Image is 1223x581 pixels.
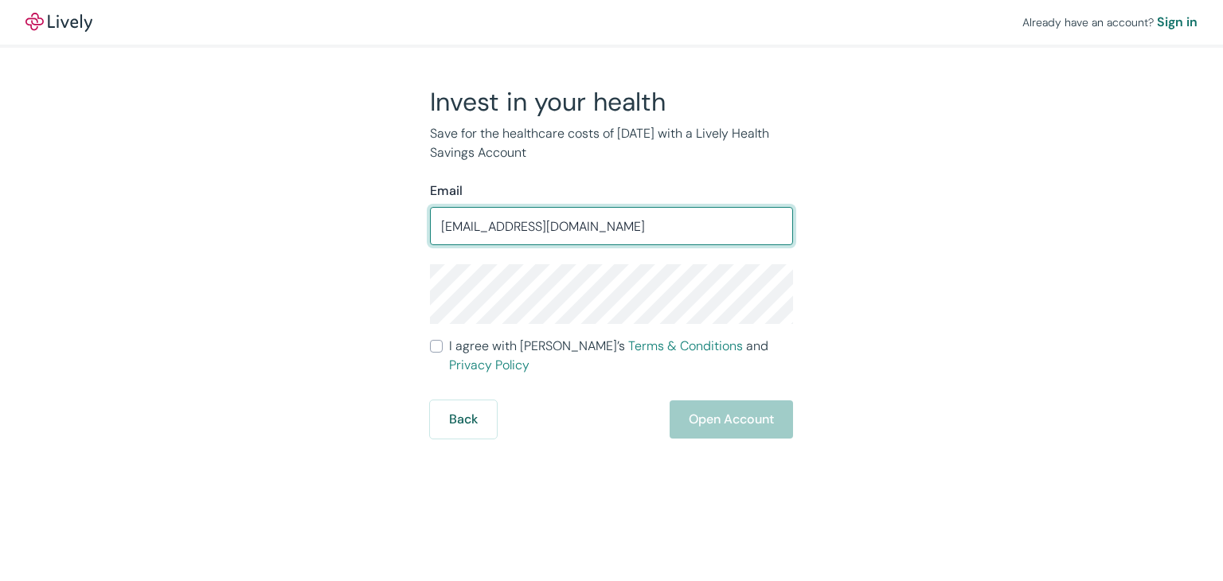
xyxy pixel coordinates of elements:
[430,181,463,201] label: Email
[430,124,793,162] p: Save for the healthcare costs of [DATE] with a Lively Health Savings Account
[25,13,92,32] img: Lively
[1022,13,1198,32] div: Already have an account?
[449,357,529,373] a: Privacy Policy
[628,337,743,354] a: Terms & Conditions
[1157,13,1198,32] a: Sign in
[449,337,793,375] span: I agree with [PERSON_NAME]’s and
[430,400,497,439] button: Back
[25,13,92,32] a: LivelyLively
[430,86,793,118] h2: Invest in your health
